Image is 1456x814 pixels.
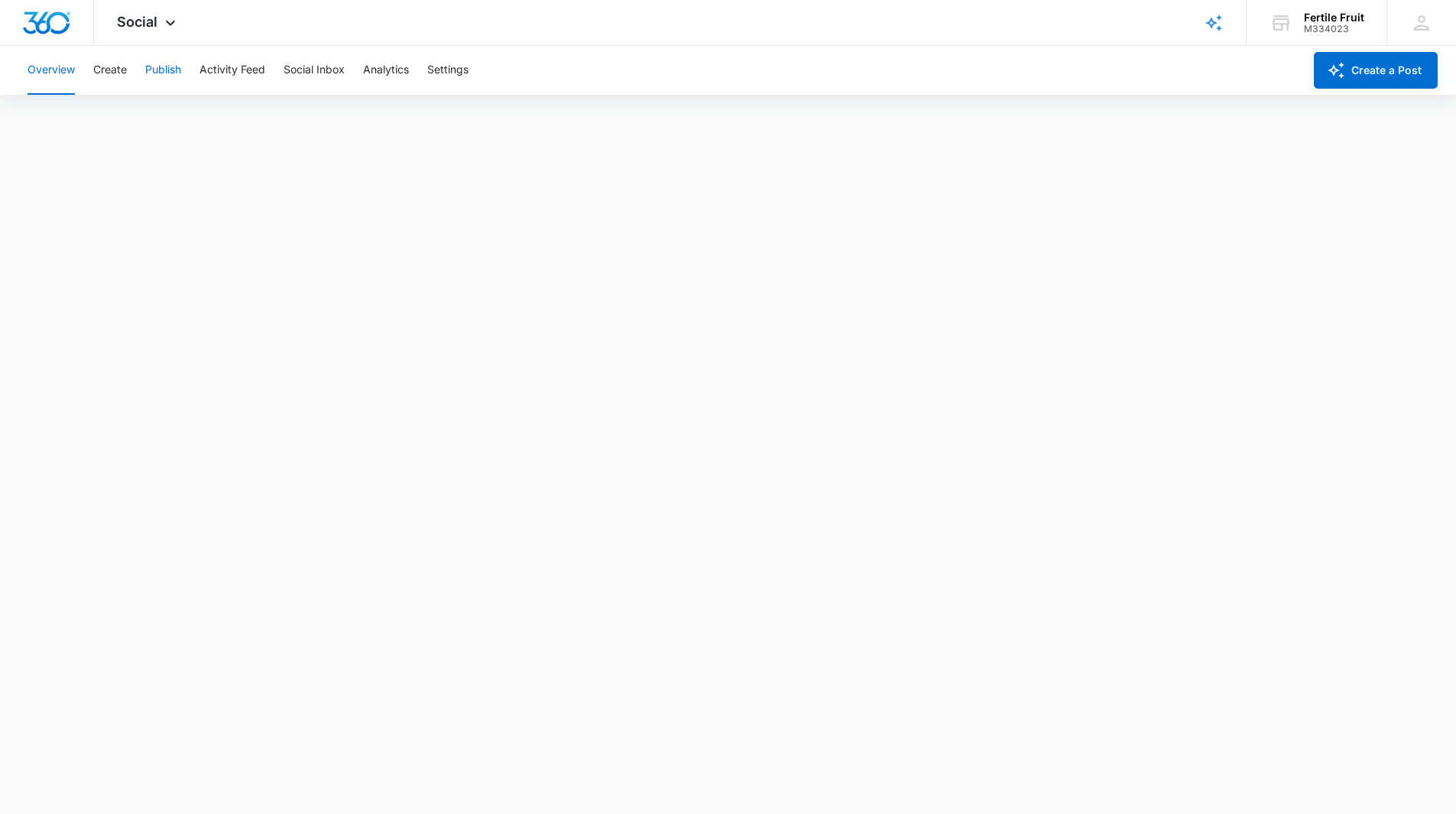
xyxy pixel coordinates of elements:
[1314,52,1438,89] button: Create a Post
[28,46,75,95] button: Overview
[1304,11,1364,24] div: account name
[199,46,265,95] button: Activity Feed
[93,46,127,95] button: Create
[1304,24,1364,34] div: account id
[284,46,345,95] button: Social Inbox
[117,14,157,30] span: Social
[427,46,469,95] button: Settings
[145,46,181,95] button: Publish
[363,46,409,95] button: Analytics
